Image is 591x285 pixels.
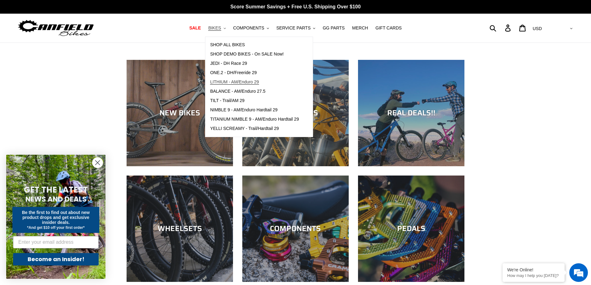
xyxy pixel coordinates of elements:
[372,24,405,32] a: GIFT CARDS
[349,24,371,32] a: MERCH
[3,169,118,191] textarea: Type your message and hit 'Enter'
[92,157,103,168] button: Close dialog
[358,60,464,166] a: REAL DEALS!!
[127,176,233,282] a: WHEELSETS
[205,78,303,87] a: LITHIUM - AM/Enduro 29
[205,40,303,50] a: SHOP ALL BIKES
[276,25,311,31] span: SERVICE PARTS
[205,115,303,124] a: TITANIUM NIMBLE 9 - AM/Enduro Hardtail 29
[205,105,303,115] a: NIMBLE 9 - AM/Enduro Hardtail 29
[13,236,99,248] input: Enter your email address
[205,24,229,32] button: BIKES
[375,25,402,31] span: GIFT CARDS
[24,184,88,195] span: GET THE LATEST
[210,107,277,113] span: NIMBLE 9 - AM/Enduro Hardtail 29
[323,25,345,31] span: GG PARTS
[230,24,272,32] button: COMPONENTS
[20,31,35,47] img: d_696896380_company_1647369064580_696896380
[189,25,201,31] span: SALE
[493,21,509,35] input: Search
[358,224,464,233] div: PEDALS
[13,253,99,265] button: Become an Insider!
[205,59,303,68] a: JEDI - DH Race 29
[205,87,303,96] a: BALANCE - AM/Enduro 27.5
[42,35,114,43] div: Chat with us now
[205,124,303,133] a: YELLI SCREAMY - Trail/Hardtail 29
[210,117,299,122] span: TITANIUM NIMBLE 9 - AM/Enduro Hardtail 29
[27,225,84,230] span: *And get $10 off your first order*
[242,176,349,282] a: COMPONENTS
[210,126,279,131] span: YELLI SCREAMY - Trail/Hardtail 29
[127,109,233,118] div: NEW BIKES
[186,24,204,32] a: SALE
[358,109,464,118] div: REAL DEALS!!
[22,210,90,225] span: Be the first to find out about new product drops and get exclusive insider deals.
[352,25,368,31] span: MERCH
[210,61,247,66] span: JEDI - DH Race 29
[233,25,264,31] span: COMPONENTS
[25,194,87,204] span: NEWS AND DEALS
[205,96,303,105] a: TILT - Trail/AM 29
[7,34,16,43] div: Navigation go back
[210,70,257,75] span: ONE.2 - DH/Freeride 29
[208,25,221,31] span: BIKES
[205,50,303,59] a: SHOP DEMO BIKES - On SALE Now!
[17,18,95,38] img: Canfield Bikes
[242,224,349,233] div: COMPONENTS
[205,68,303,78] a: ONE.2 - DH/Freeride 29
[320,24,348,32] a: GG PARTS
[127,224,233,233] div: WHEELSETS
[102,3,117,18] div: Minimize live chat window
[210,79,259,85] span: LITHIUM - AM/Enduro 29
[210,51,284,57] span: SHOP DEMO BIKES - On SALE Now!
[273,24,318,32] button: SERVICE PARTS
[507,273,560,278] p: How may I help you today?
[210,42,245,47] span: SHOP ALL BIKES
[210,89,265,94] span: BALANCE - AM/Enduro 27.5
[36,78,86,141] span: We're online!
[507,267,560,272] div: We're Online!
[358,176,464,282] a: PEDALS
[210,98,244,103] span: TILT - Trail/AM 29
[127,60,233,166] a: NEW BIKES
